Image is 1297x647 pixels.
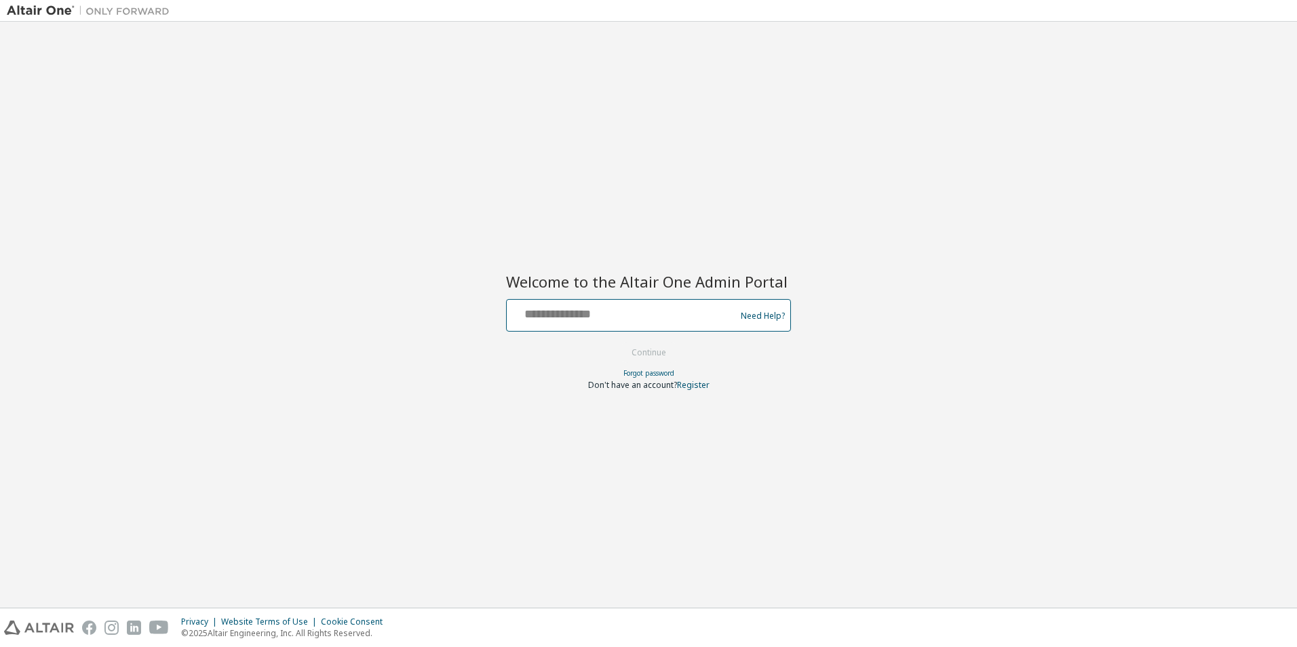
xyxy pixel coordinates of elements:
h2: Welcome to the Altair One Admin Portal [506,272,791,291]
div: Cookie Consent [321,616,391,627]
img: linkedin.svg [127,621,141,635]
a: Register [677,379,710,391]
div: Privacy [181,616,221,627]
img: Altair One [7,4,176,18]
span: Don't have an account? [588,379,677,391]
img: altair_logo.svg [4,621,74,635]
img: instagram.svg [104,621,119,635]
p: © 2025 Altair Engineering, Inc. All Rights Reserved. [181,627,391,639]
img: youtube.svg [149,621,169,635]
img: facebook.svg [82,621,96,635]
div: Website Terms of Use [221,616,321,627]
a: Need Help? [741,315,785,316]
a: Forgot password [623,368,674,378]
